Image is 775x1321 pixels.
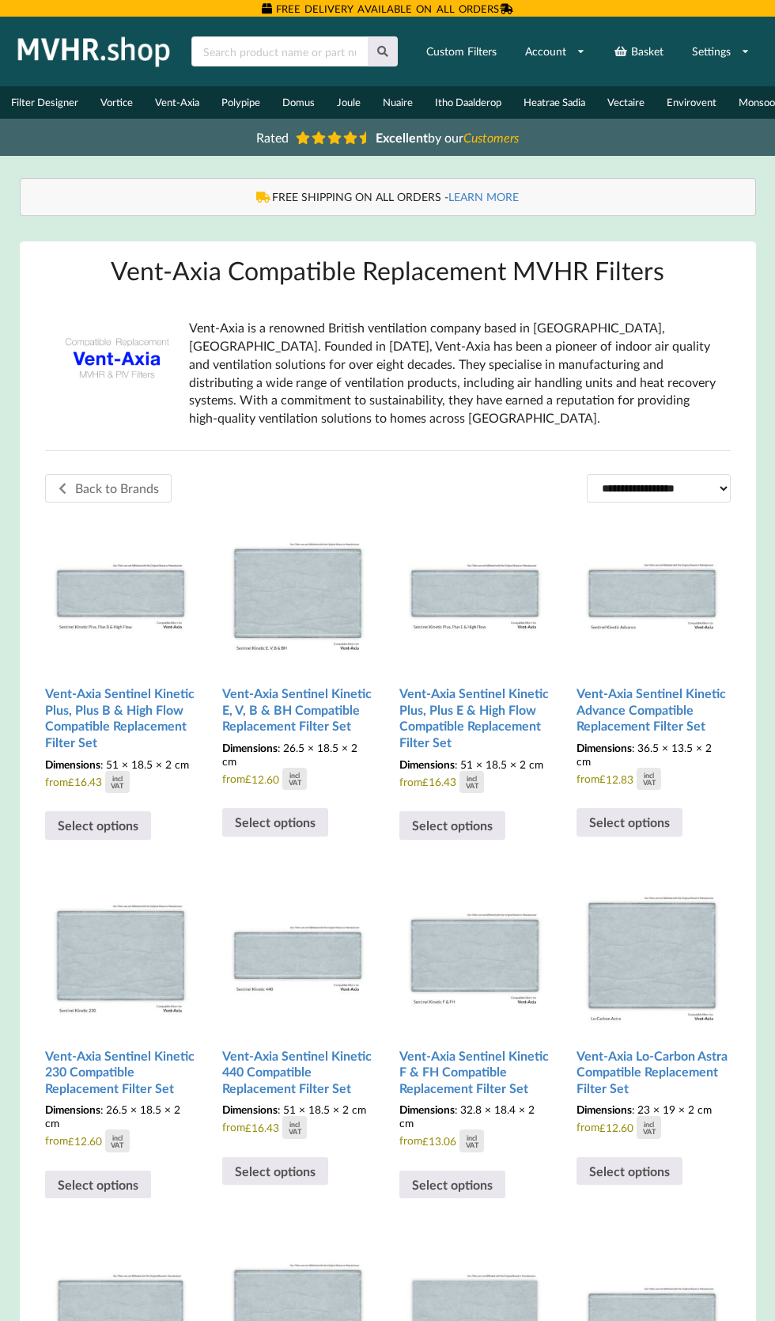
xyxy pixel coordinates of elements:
[577,1157,682,1186] a: Select options for “Vent-Axia Lo-Carbon Astra Compatible Replacement Filter Set”
[399,1042,550,1103] h2: Vent-Axia Sentinel Kinetic F & FH Compatible Replacement Filter Set
[399,757,455,771] span: Dimensions
[45,757,189,771] span: : 51 × 18.5 × 2 cm
[222,741,357,768] span: : 26.5 × 18.5 × 2 cm
[222,1103,373,1138] span: from
[399,877,550,1152] a: Vent-Axia Sentinel Kinetic F & FH Compatible Replacement Filter Set Dimensions: 32.8 × 18.4 × 2 c...
[422,776,429,788] span: £
[399,1171,505,1199] a: Select options for “Vent-Axia Sentinel Kinetic F & FH Compatible Replacement Filter Set”
[45,811,151,840] a: Select options for “Vent-Axia Sentinel Kinetic Plus, Plus B & High Flow Compatible Replacement Fi...
[599,768,661,790] div: 12.83
[45,1103,100,1116] span: Dimensions
[58,299,176,418] img: Vent-Axia-Compatible-Replacement-Filters.png
[399,877,550,1028] img: Vent-Axia Sentinel Kinetic F & FH Compatible MVHR Filter Replacement Set from MVHR.shop
[599,1122,606,1134] span: £
[68,771,130,793] div: 16.43
[399,757,543,771] span: : 51 × 18.5 × 2 cm
[399,515,550,666] img: Vent-Axia Sentinel Kinetic Plus E & High Flow Compatible MVHR Filter Replacement Set from MVHR.shop
[289,772,300,779] div: incl
[45,474,172,503] a: Back to Brands
[466,1141,478,1148] div: VAT
[289,779,301,786] div: VAT
[422,1135,429,1148] span: £
[289,1128,301,1135] div: VAT
[45,679,196,757] h2: Vent-Axia Sentinel Kinetic Plus, Plus B & High Flow Compatible Replacement Filter Set
[643,1128,656,1135] div: VAT
[222,515,373,666] img: Vent-Axia Sentinel Kinetic E, V, B & BH Compatible MVHR Filter Replacement Set from MVHR.shop
[577,741,632,754] span: Dimensions
[222,741,278,754] span: Dimensions
[144,86,210,119] a: Vent-Axia
[68,776,74,788] span: £
[112,775,123,782] div: incl
[399,515,550,793] a: Vent-Axia Sentinel Kinetic Plus, Plus E & High Flow Compatible Replacement Filter Set Dimensions:...
[399,811,505,840] a: Select options for “Vent-Axia Sentinel Kinetic Plus, Plus E & High Flow Compatible Replacement Fi...
[191,36,368,66] input: Search product name or part number...
[577,741,712,768] span: : 36.5 × 13.5 × 2 cm
[11,32,177,71] img: mvhr.shop.png
[222,1157,328,1186] a: Select options for “Vent-Axia Sentinel Kinetic 440 Compatible Replacement Filter Set”
[643,779,656,786] div: VAT
[111,1141,123,1148] div: VAT
[222,1042,373,1103] h2: Vent-Axia Sentinel Kinetic 440 Compatible Replacement Filter Set
[222,1103,278,1116] span: Dimensions
[326,86,372,119] a: Joule
[45,1103,196,1152] span: from
[399,679,550,757] h2: Vent-Axia Sentinel Kinetic Plus, Plus E & High Flow Compatible Replacement Filter Set
[399,757,550,793] span: from
[577,877,728,1138] a: Vent-Axia Lo-Carbon Astra Compatible Replacement Filter Set Dimensions: 23 × 19 × 2 cmfrom£12.60i...
[587,474,731,502] select: Shop order
[416,37,507,66] a: Custom Filters
[45,515,196,666] img: Vent-Axia Sentinel Kinetic Plus, Plus B & High Flow Compatible MVHR Filter Replacement Set from M...
[577,808,682,837] a: Select options for “Vent-Axia Sentinel Kinetic Advance Compatible Replacement Filter Set”
[424,86,512,119] a: Itho Daalderop
[45,515,196,793] a: Vent-Axia Sentinel Kinetic Plus, Plus B & High Flow Compatible Replacement Filter Set Dimensions:...
[577,1042,728,1103] h2: Vent-Axia Lo-Carbon Astra Compatible Replacement Filter Set
[45,877,196,1028] img: Vent-Axia Sentinel Kinetic 230 Compatible MVHR Filter Replacement Set from MVHR.shop
[36,189,739,205] div: FREE SHIPPING ON ALL ORDERS -
[577,741,728,790] span: from
[577,515,728,666] img: Vent-Axia Sentinel Kinetic Advance Compatible MVHR Filter Replacement Set from MVHR.shop
[245,768,307,790] div: 12.60
[245,124,530,150] a: Rated Excellentby ourCustomers
[222,808,328,837] a: Select options for “Vent-Axia Sentinel Kinetic E, V, B & BH Compatible Replacement Filter Set”
[89,86,144,119] a: Vortice
[467,775,477,782] div: incl
[466,782,478,789] div: VAT
[577,877,728,1028] img: Vent-Axia Lo-Carbon Astra Compatible MVHR Filter Replacement Set from MVHR.shop
[210,86,271,119] a: Polypipe
[111,782,123,789] div: VAT
[596,86,656,119] a: Vectaire
[399,1103,535,1129] span: : 32.8 × 18.4 × 2 cm
[603,37,674,66] a: Basket
[399,1103,550,1152] span: from
[189,319,718,427] p: Vent-Axia is a renowned British ventilation company based in [GEOGRAPHIC_DATA], [GEOGRAPHIC_DATA]...
[245,1116,307,1138] div: 16.43
[422,771,484,793] div: 16.43
[515,37,595,66] a: Account
[467,1134,477,1141] div: incl
[245,772,251,785] span: £
[45,757,196,793] span: from
[656,86,728,119] a: Envirovent
[577,1103,712,1116] span: : 23 × 19 × 2 cm
[577,1103,728,1138] span: from
[271,86,326,119] a: Domus
[68,1129,130,1152] div: 12.60
[599,1116,661,1138] div: 12.60
[45,1042,196,1103] h2: Vent-Axia Sentinel Kinetic 230 Compatible Replacement Filter Set
[45,254,731,287] h1: Vent-Axia Compatible Replacement MVHR Filters
[68,1135,74,1148] span: £
[222,877,373,1138] a: Vent-Axia Sentinel Kinetic 440 Compatible Replacement Filter Set Dimensions: 51 × 18.5 × 2 cmfrom...
[222,679,373,741] h2: Vent-Axia Sentinel Kinetic E, V, B & BH Compatible Replacement Filter Set
[45,1171,151,1199] a: Select options for “Vent-Axia Sentinel Kinetic 230 Compatible Replacement Filter Set”
[45,877,196,1152] a: Vent-Axia Sentinel Kinetic 230 Compatible Replacement Filter Set Dimensions: 26.5 × 18.5 × 2 cmfr...
[45,757,100,771] span: Dimensions
[222,877,373,1028] img: Vent-Axia Sentinel Kinetic 440 Compatible MVHR Filter Replacement Set from MVHR.shop
[512,86,596,119] a: Heatrae Sadia
[222,741,373,790] span: from
[577,679,728,741] h2: Vent-Axia Sentinel Kinetic Advance Compatible Replacement Filter Set
[399,1103,455,1116] span: Dimensions
[112,1134,123,1141] div: incl
[289,1121,300,1128] div: incl
[376,130,428,145] b: Excellent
